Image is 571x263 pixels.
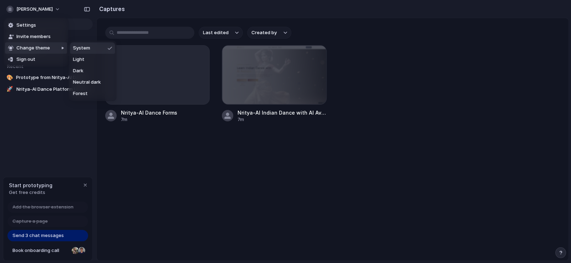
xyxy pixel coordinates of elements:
[73,67,83,74] span: Dark
[73,56,85,63] span: Light
[16,44,50,52] span: Change theme
[16,56,35,63] span: Sign out
[73,90,88,97] span: Forest
[73,44,90,52] span: System
[73,79,101,86] span: Neutral dark
[16,33,51,40] span: Invite members
[16,22,36,28] span: Settings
